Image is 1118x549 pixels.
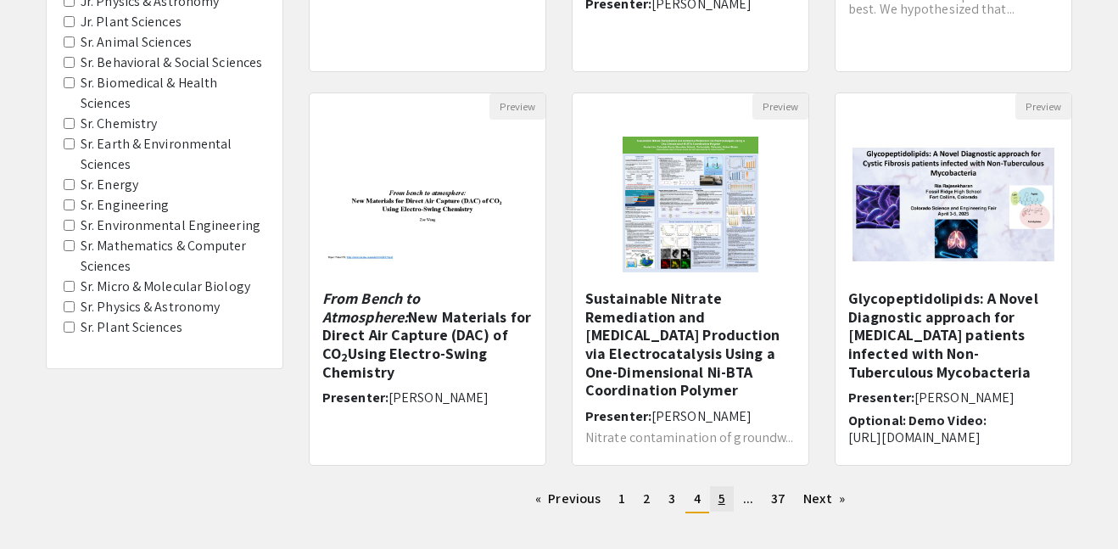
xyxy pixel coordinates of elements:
[585,289,796,400] h5: Sustainable Nitrate Remediation and [MEDICAL_DATA] Production via Electrocatalysis Using a One-Di...
[618,490,625,507] span: 1
[322,289,420,327] em: From Bench to Atmosphere:
[694,490,701,507] span: 4
[752,93,808,120] button: Preview
[718,490,725,507] span: 5
[81,114,157,134] label: Sr. Chemistry
[606,120,775,289] img: <p>Sustainable Nitrate Remediation and Ammonia Production via Electrocatalysis Using a One-Dimens...
[527,486,609,512] a: Previous page
[310,131,545,278] img: <p><em style="background-color: transparent; color: rgb(0, 0, 0);">From Bench to Atmosphere:</em>...
[848,412,987,429] span: Optional: Demo Video:
[81,12,182,32] label: Jr. Plant Sciences
[1015,93,1071,120] button: Preview
[771,490,785,507] span: 37
[309,486,1072,513] ul: Pagination
[81,216,260,236] label: Sr. Environmental Engineering
[81,134,266,175] label: Sr. Earth & Environmental Sciences
[81,317,182,338] label: Sr. Plant Sciences
[322,289,533,381] h5: New Materials for Direct Air Capture (DAC) of CO Using Electro-Swing Chemistry
[389,389,489,406] span: [PERSON_NAME]
[585,431,796,445] p: Nitrate contamination of groundw...
[743,490,753,507] span: ...
[795,486,853,512] a: Next page
[81,195,170,216] label: Sr. Engineering
[489,93,545,120] button: Preview
[585,408,796,424] h6: Presenter:
[81,297,220,317] label: Sr. Physics & Astronomy
[81,53,262,73] label: Sr. Behavioral & Social Sciences
[848,429,1059,445] p: [URL][DOMAIN_NAME]
[643,490,651,507] span: 2
[81,32,192,53] label: Sr. Animal Sciences
[341,350,348,365] sub: 2
[848,289,1059,381] h5: Glycopeptidolipids: A Novel Diagnostic approach for [MEDICAL_DATA] patients infected with Non-Tub...
[572,92,809,466] div: Open Presentation <p>Sustainable Nitrate Remediation and Ammonia Production via Electrocatalysis ...
[81,175,138,195] label: Sr. Energy
[836,131,1071,278] img: <p class="ql-align-center"><strong style="color: black;">Glycopeptidolipids: A Novel Diagnostic a...
[651,407,752,425] span: [PERSON_NAME]
[668,490,675,507] span: 3
[835,92,1072,466] div: Open Presentation <p class="ql-align-center"><strong style="color: black;">Glycopeptidolipids: A ...
[848,389,1059,406] h6: Presenter:
[81,73,266,114] label: Sr. Biomedical & Health Sciences
[914,389,1015,406] span: [PERSON_NAME]
[309,92,546,466] div: Open Presentation <p><em style="background-color: transparent; color: rgb(0, 0, 0);">From Bench t...
[81,277,250,297] label: Sr. Micro & Molecular Biology
[81,236,266,277] label: Sr. Mathematics & Computer Sciences
[13,473,72,536] iframe: Chat
[322,389,533,406] h6: Presenter:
